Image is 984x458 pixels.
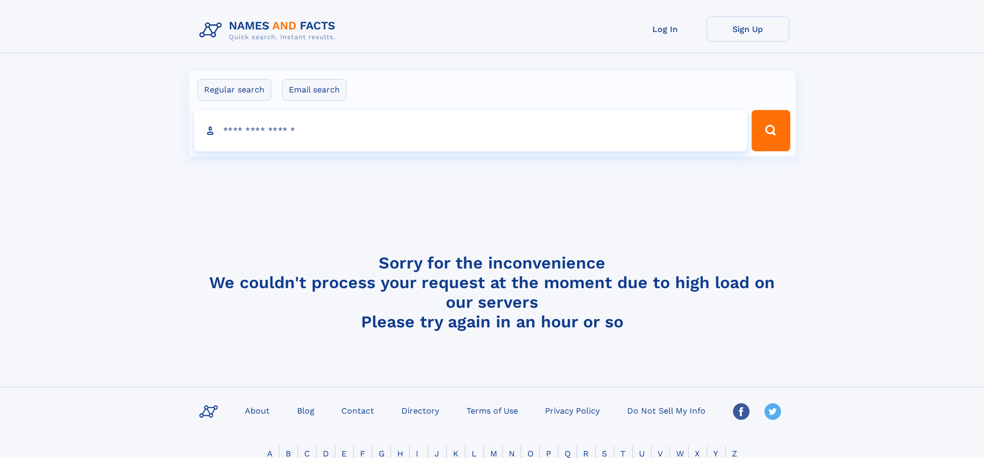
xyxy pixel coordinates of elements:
img: Facebook [733,403,749,420]
a: Directory [397,403,443,418]
input: search input [194,110,747,151]
a: Log In [624,17,707,42]
a: Do Not Sell My Info [623,403,710,418]
a: Blog [293,403,319,418]
a: Sign Up [707,17,789,42]
button: Search Button [752,110,790,151]
a: Contact [337,403,378,418]
a: Privacy Policy [541,403,604,418]
label: Email search [282,79,347,101]
h4: Sorry for the inconvenience We couldn't process your request at the moment due to high load on ou... [195,253,789,331]
a: Terms of Use [462,403,522,418]
a: About [241,403,274,418]
img: Twitter [764,403,781,420]
img: Logo Names and Facts [195,17,344,44]
label: Regular search [197,79,271,101]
